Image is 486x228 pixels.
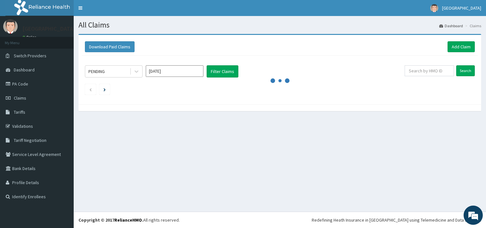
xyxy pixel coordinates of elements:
[464,23,481,28] li: Claims
[439,23,463,28] a: Dashboard
[85,41,135,52] button: Download Paid Claims
[78,217,143,223] strong: Copyright © 2017 .
[114,217,142,223] a: RelianceHMO
[14,137,46,143] span: Tariff Negotiation
[207,65,238,77] button: Filter Claims
[430,4,438,12] img: User Image
[89,86,92,92] a: Previous page
[14,53,46,59] span: Switch Providers
[448,41,475,52] a: Add Claim
[146,65,203,77] input: Select Month and Year
[3,19,18,34] img: User Image
[14,109,25,115] span: Tariffs
[88,68,105,75] div: PENDING
[14,67,35,73] span: Dashboard
[270,71,290,90] svg: audio-loading
[405,65,454,76] input: Search by HMO ID
[22,26,75,32] p: [GEOGRAPHIC_DATA]
[74,212,486,228] footer: All rights reserved.
[22,35,38,39] a: Online
[312,217,481,223] div: Redefining Heath Insurance in [GEOGRAPHIC_DATA] using Telemedicine and Data Science!
[103,86,106,92] a: Next page
[442,5,481,11] span: [GEOGRAPHIC_DATA]
[14,95,26,101] span: Claims
[78,21,481,29] h1: All Claims
[456,65,475,76] input: Search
